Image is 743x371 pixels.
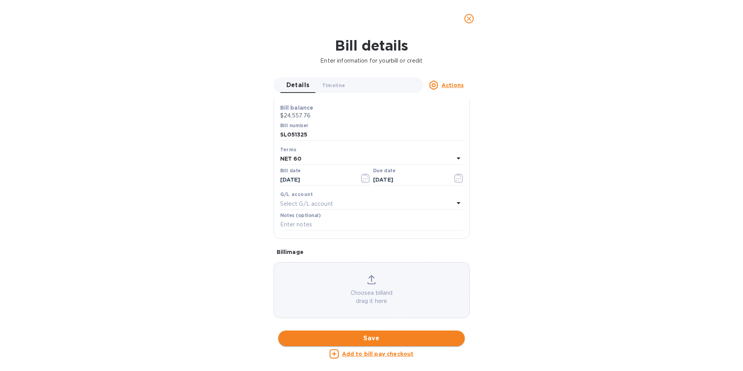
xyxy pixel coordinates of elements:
[441,82,464,88] u: Actions
[6,57,737,65] p: Enter information for your bill or credit
[280,112,463,120] p: $24,557.76
[280,123,308,128] label: Bill number
[280,129,463,141] input: Enter bill number
[373,168,395,173] label: Due date
[373,174,446,186] input: Due date
[280,156,302,162] b: NET 60
[6,37,737,54] h1: Bill details
[277,248,467,256] p: Bill image
[274,289,469,305] p: Choose a bill and drag it here
[280,191,313,197] b: G/L account
[280,219,463,231] input: Enter notes
[280,105,314,111] b: Bill balance
[280,213,321,218] label: Notes (optional)
[278,331,465,346] button: Save
[284,334,459,343] span: Save
[280,168,301,173] label: Bill date
[460,9,478,28] button: close
[280,200,333,208] p: Select G/L account
[286,80,310,91] span: Details
[322,81,345,89] span: Timeline
[342,351,414,357] u: Add to bill pay checkout
[280,147,297,152] b: Terms
[280,174,354,186] input: Select date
